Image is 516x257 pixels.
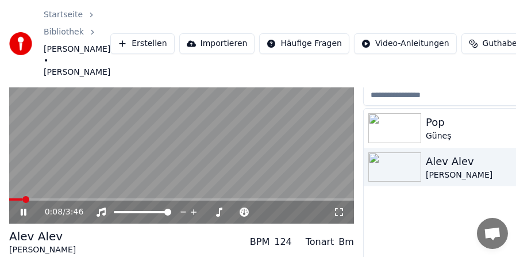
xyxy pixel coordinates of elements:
[9,228,76,244] div: Alev Alev
[250,235,269,249] div: BPM
[66,206,83,218] span: 3:46
[477,218,508,249] a: Chat öffnen
[45,206,72,218] div: /
[110,33,174,54] button: Erstellen
[44,44,110,78] span: [PERSON_NAME] • [PERSON_NAME]
[9,32,32,55] img: youka
[44,9,83,21] a: Startseite
[306,235,334,249] div: Tonart
[44,26,84,38] a: Bibliothek
[44,9,110,78] nav: breadcrumb
[179,33,255,54] button: Importieren
[259,33,349,54] button: Häufige Fragen
[9,244,76,256] div: [PERSON_NAME]
[354,33,457,54] button: Video-Anleitungen
[45,206,63,218] span: 0:08
[338,235,354,249] div: Bm
[274,235,292,249] div: 124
